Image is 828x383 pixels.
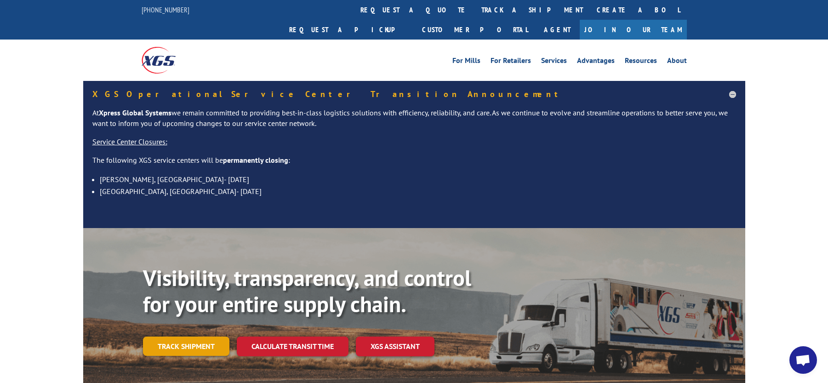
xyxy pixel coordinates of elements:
a: Advantages [577,57,615,67]
a: Join Our Team [580,20,687,40]
h5: XGS Operational Service Center Transition Announcement [92,90,736,98]
li: [PERSON_NAME], [GEOGRAPHIC_DATA]- [DATE] [100,173,736,185]
a: Track shipment [143,337,229,356]
a: XGS ASSISTANT [356,337,434,356]
strong: Xpress Global Systems [99,108,171,117]
a: [PHONE_NUMBER] [142,5,189,14]
a: Open chat [789,346,817,374]
u: Service Center Closures: [92,137,167,146]
li: [GEOGRAPHIC_DATA], [GEOGRAPHIC_DATA]- [DATE] [100,185,736,197]
a: Customer Portal [415,20,535,40]
a: For Retailers [491,57,531,67]
a: Resources [625,57,657,67]
a: Request a pickup [282,20,415,40]
a: For Mills [452,57,480,67]
a: Agent [535,20,580,40]
p: At we remain committed to providing best-in-class logistics solutions with efficiency, reliabilit... [92,108,736,137]
a: Calculate transit time [237,337,348,356]
a: About [667,57,687,67]
a: Services [541,57,567,67]
b: Visibility, transparency, and control for your entire supply chain. [143,263,471,319]
p: The following XGS service centers will be : [92,155,736,173]
strong: permanently closing [223,155,288,165]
